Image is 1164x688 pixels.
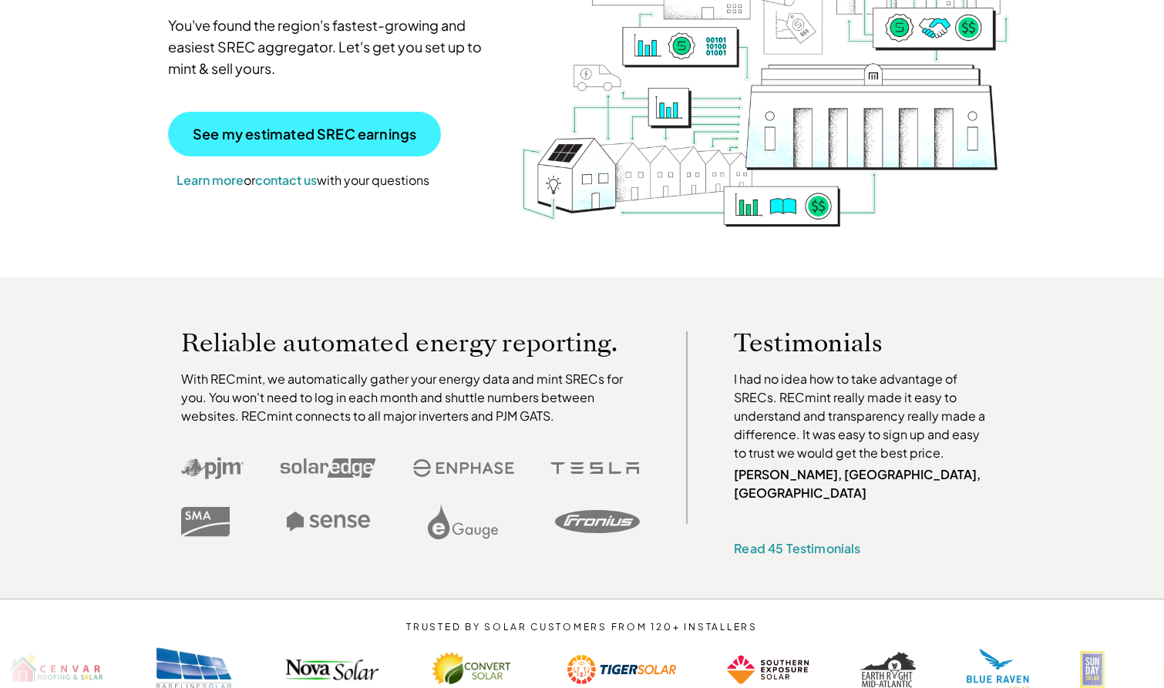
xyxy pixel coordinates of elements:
p: You've found the region's fastest-growing and easiest SREC aggregator. Let's get you set up to mi... [168,15,496,79]
p: Testimonials [734,331,964,354]
a: contact us [255,172,317,188]
p: or with your questions [168,170,438,190]
a: See my estimated SREC earnings [168,112,441,156]
p: See my estimated SREC earnings [193,127,416,141]
a: Read 45 Testimonials [734,540,860,556]
p: I had no idea how to take advantage of SRECs. RECmint really made it easy to understand and trans... [734,370,993,462]
p: With RECmint, we automatically gather your energy data and mint SRECs for you. You won't need to ... [181,370,641,425]
p: TRUSTED BY SOLAR CUSTOMERS FROM 120+ INSTALLERS [360,622,805,633]
a: Learn more [177,172,244,188]
p: [PERSON_NAME], [GEOGRAPHIC_DATA], [GEOGRAPHIC_DATA] [734,465,993,502]
p: Reliable automated energy reporting. [181,331,641,354]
